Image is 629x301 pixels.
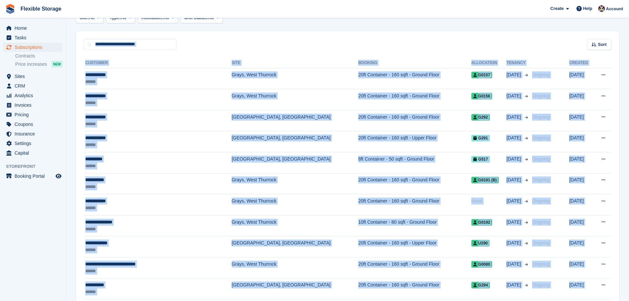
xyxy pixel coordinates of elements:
[506,114,522,121] span: [DATE]
[506,58,530,68] th: Tenancy
[232,194,358,215] td: Grays, West Thurrock
[3,120,62,129] a: menu
[232,58,358,68] th: Site
[569,58,593,68] th: Created
[358,236,471,257] td: 20ft Container - 160 sqft - Upper Floor
[471,198,506,205] div: None
[3,100,62,110] a: menu
[358,131,471,152] td: 20ft Container - 160 sqft - Upper Floor
[358,110,471,131] td: 20ft Container - 160 sqft - Ground Floor
[3,171,62,181] a: menu
[232,173,358,194] td: Grays, West Thurrock
[532,135,550,140] span: Ongoing
[5,4,15,14] img: stora-icon-8386f47178a22dfd0bd8f6a31ec36ba5ce8667c1dd55bd0f319d3a0aa187defe.svg
[569,110,593,131] td: [DATE]
[569,152,593,173] td: [DATE]
[532,282,550,287] span: Ongoing
[3,72,62,81] a: menu
[471,219,492,226] span: G0192
[232,278,358,299] td: [GEOGRAPHIC_DATA], [GEOGRAPHIC_DATA]
[15,171,54,181] span: Booking Portal
[15,148,54,158] span: Capital
[569,68,593,89] td: [DATE]
[3,139,62,148] a: menu
[15,110,54,119] span: Pricing
[84,58,232,68] th: Customer
[232,257,358,279] td: Grays, West Thurrock
[471,114,490,121] span: G292
[358,173,471,194] td: 20ft Container - 160 sqft - Ground Floor
[52,61,62,67] div: NEW
[550,5,564,12] span: Create
[471,72,492,78] span: G0157
[15,53,62,59] a: Contracts
[358,152,471,173] td: 8ft Container - 50 sqft - Ground Floor
[506,71,522,78] span: [DATE]
[471,177,499,183] span: G0191 (B)
[532,177,550,182] span: Ongoing
[358,257,471,279] td: 20ft Container - 160 sqft - Ground Floor
[569,194,593,215] td: [DATE]
[471,261,492,268] span: G0080
[358,278,471,299] td: 20ft Container - 160 sqft - Ground Floor
[232,236,358,257] td: [GEOGRAPHIC_DATA], [GEOGRAPHIC_DATA]
[232,110,358,131] td: [GEOGRAPHIC_DATA], [GEOGRAPHIC_DATA]
[15,60,62,68] a: Price increases NEW
[15,100,54,110] span: Invoices
[3,33,62,42] a: menu
[506,219,522,226] span: [DATE]
[598,41,607,48] span: Sort
[532,219,550,225] span: Ongoing
[358,58,471,68] th: Booking
[569,215,593,236] td: [DATE]
[569,131,593,152] td: [DATE]
[15,139,54,148] span: Settings
[15,72,54,81] span: Sites
[583,5,592,12] span: Help
[3,43,62,52] a: menu
[358,89,471,110] td: 20ft Container - 160 sqft - Ground Floor
[532,240,550,245] span: Ongoing
[15,120,54,129] span: Coupons
[532,156,550,162] span: Ongoing
[506,261,522,268] span: [DATE]
[506,198,522,205] span: [DATE]
[532,72,550,77] span: Ongoing
[15,23,54,33] span: Home
[15,61,47,67] span: Price increases
[232,152,358,173] td: [GEOGRAPHIC_DATA], [GEOGRAPHIC_DATA]
[569,257,593,279] td: [DATE]
[232,215,358,236] td: Grays, West Thurrock
[55,172,62,180] a: Preview store
[15,91,54,100] span: Analytics
[471,93,492,99] span: G0156
[358,215,471,236] td: 10ft Container - 80 sqft - Ground Floor
[598,5,605,12] img: Rachael Fisher
[3,129,62,138] a: menu
[569,278,593,299] td: [DATE]
[506,156,522,163] span: [DATE]
[471,135,490,141] span: G291
[15,81,54,91] span: CRM
[471,240,490,246] span: U290
[506,93,522,99] span: [DATE]
[232,131,358,152] td: [GEOGRAPHIC_DATA], [GEOGRAPHIC_DATA]
[532,93,550,98] span: Ongoing
[506,134,522,141] span: [DATE]
[15,33,54,42] span: Tasks
[6,163,66,170] span: Storefront
[3,81,62,91] a: menu
[3,148,62,158] a: menu
[606,6,623,12] span: Account
[232,89,358,110] td: Grays, West Thurrock
[15,43,54,52] span: Subscriptions
[532,198,550,204] span: Ongoing
[471,58,506,68] th: Allocation
[232,68,358,89] td: Grays, West Thurrock
[532,114,550,120] span: Ongoing
[569,236,593,257] td: [DATE]
[15,129,54,138] span: Insurance
[3,110,62,119] a: menu
[506,176,522,183] span: [DATE]
[358,194,471,215] td: 20ft Container - 160 sqft - Ground Floor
